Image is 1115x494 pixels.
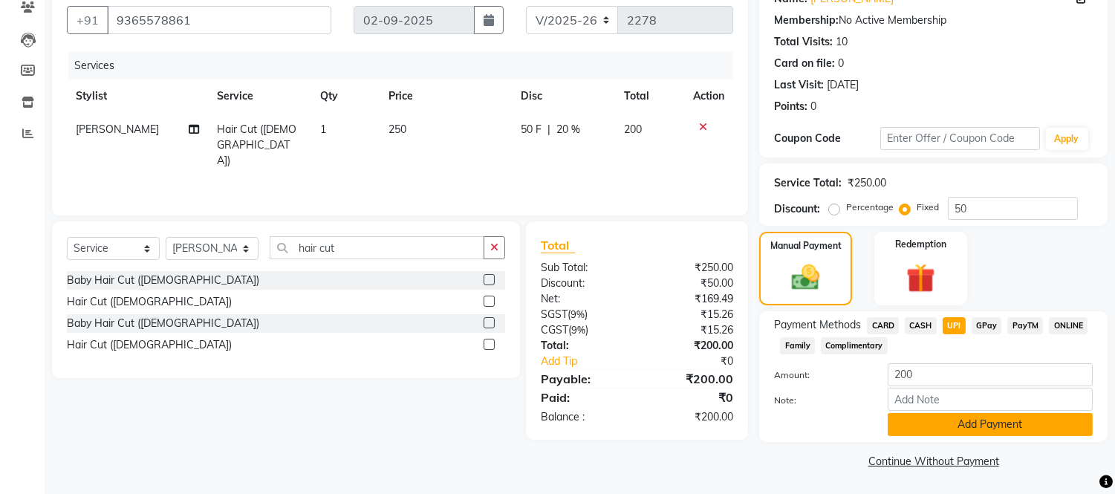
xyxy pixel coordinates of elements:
th: Qty [311,79,380,113]
div: ₹15.26 [637,307,745,322]
span: CGST [541,323,568,337]
div: Total: [530,338,637,354]
div: Baby Hair Cut ([DEMOGRAPHIC_DATA]) [67,273,259,288]
span: [PERSON_NAME] [76,123,159,136]
div: ₹0 [637,389,745,406]
div: ₹0 [655,354,745,369]
input: Search or Scan [270,236,484,259]
span: 1 [320,123,326,136]
input: Enter Offer / Coupon Code [880,127,1039,150]
span: Family [780,337,815,354]
span: GPay [972,317,1002,334]
th: Total [615,79,685,113]
div: ₹200.00 [637,409,745,425]
span: PayTM [1007,317,1043,334]
label: Amount: [763,368,877,382]
div: ₹50.00 [637,276,745,291]
input: Add Note [888,388,1093,411]
div: ( ) [530,322,637,338]
div: Hair Cut ([DEMOGRAPHIC_DATA]) [67,337,232,353]
th: Action [684,79,733,113]
span: 9% [571,324,585,336]
div: [DATE] [827,77,859,93]
div: Services [68,52,744,79]
input: Amount [888,363,1093,386]
div: ₹200.00 [637,338,745,354]
div: ( ) [530,307,637,322]
div: ₹15.26 [637,322,745,338]
span: ONLINE [1049,317,1088,334]
div: ₹200.00 [637,370,745,388]
img: _gift.svg [897,260,944,296]
span: 50 F [521,122,542,137]
div: Points: [774,99,807,114]
div: 0 [838,56,844,71]
div: Total Visits: [774,34,833,50]
label: Manual Payment [770,239,842,253]
div: Last Visit: [774,77,824,93]
div: ₹250.00 [848,175,886,191]
th: Price [380,79,512,113]
input: Search by Name/Mobile/Email/Code [107,6,331,34]
div: ₹250.00 [637,260,745,276]
span: UPI [943,317,966,334]
div: Baby Hair Cut ([DEMOGRAPHIC_DATA]) [67,316,259,331]
button: Add Payment [888,413,1093,436]
span: Complimentary [821,337,888,354]
span: CARD [867,317,899,334]
label: Percentage [846,201,894,214]
div: Sub Total: [530,260,637,276]
div: 0 [810,99,816,114]
button: +91 [67,6,108,34]
div: Balance : [530,409,637,425]
span: CASH [905,317,937,334]
span: SGST [541,308,568,321]
div: Service Total: [774,175,842,191]
button: Apply [1046,128,1088,150]
a: Continue Without Payment [762,454,1105,469]
div: Payable: [530,370,637,388]
span: Total [541,238,575,253]
div: Membership: [774,13,839,28]
div: No Active Membership [774,13,1093,28]
span: | [547,122,550,137]
div: Discount: [530,276,637,291]
label: Fixed [917,201,939,214]
label: Redemption [895,238,946,251]
div: Hair Cut ([DEMOGRAPHIC_DATA]) [67,294,232,310]
div: Card on file: [774,56,835,71]
th: Service [208,79,311,113]
div: 10 [836,34,848,50]
th: Disc [512,79,615,113]
span: 200 [624,123,642,136]
div: Paid: [530,389,637,406]
div: Discount: [774,201,820,217]
label: Note: [763,394,877,407]
div: Net: [530,291,637,307]
th: Stylist [67,79,208,113]
span: 250 [389,123,406,136]
span: Hair Cut ([DEMOGRAPHIC_DATA]) [217,123,296,167]
span: 9% [570,308,585,320]
a: Add Tip [530,354,655,369]
img: _cash.svg [783,261,828,293]
div: Coupon Code [774,131,880,146]
span: 20 % [556,122,580,137]
span: Payment Methods [774,317,861,333]
div: ₹169.49 [637,291,745,307]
